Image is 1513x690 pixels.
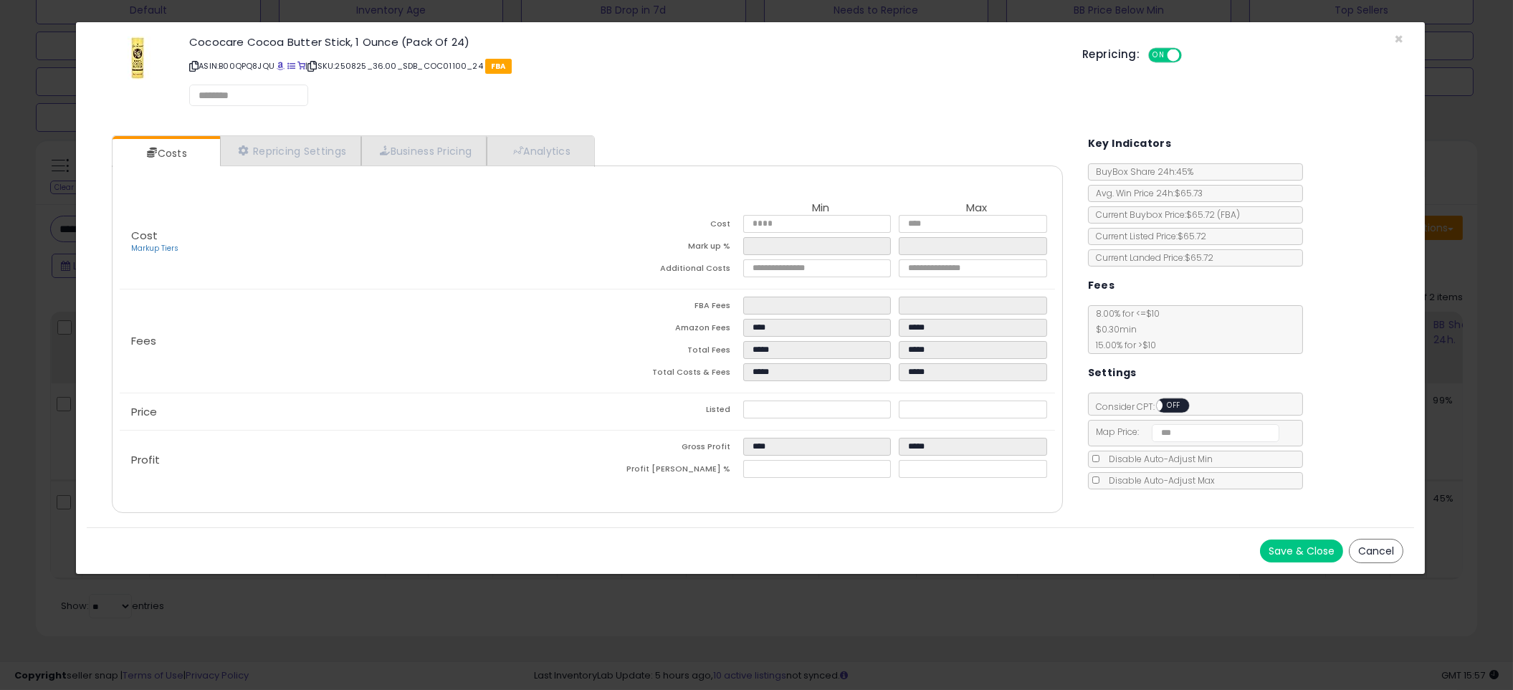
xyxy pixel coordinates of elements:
td: Mark up % [587,237,743,259]
td: Profit [PERSON_NAME] % [587,460,743,482]
a: Business Pricing [361,136,487,166]
h5: Repricing: [1082,49,1140,60]
td: Cost [587,215,743,237]
a: Costs [113,139,219,168]
button: Cancel [1349,539,1403,563]
span: 8.00 % for <= $10 [1089,307,1160,351]
a: Markup Tiers [131,243,178,254]
span: FBA [485,59,512,74]
span: ( FBA ) [1217,209,1240,221]
button: Save & Close [1260,540,1343,562]
td: Additional Costs [587,259,743,282]
span: Disable Auto-Adjust Min [1102,453,1213,465]
a: BuyBox page [277,60,285,72]
span: Disable Auto-Adjust Max [1102,474,1215,487]
span: Map Price: [1089,426,1280,438]
td: Listed [587,401,743,423]
img: 31AtvPjV+vL._SL60_.jpg [116,37,159,80]
span: ON [1150,49,1168,62]
span: OFF [1180,49,1203,62]
h3: Cococare Cocoa Butter Stick, 1 Ounce (Pack Of 24) [189,37,1061,47]
span: × [1394,29,1403,49]
th: Max [899,202,1055,215]
span: Current Buybox Price: [1089,209,1240,221]
p: ASIN: B00QPQ8JQU | SKU: 250825_36.00_SDB_COC01100_24 [189,54,1061,77]
span: Consider CPT: [1089,401,1208,413]
span: BuyBox Share 24h: 45% [1089,166,1193,178]
span: $65.72 [1186,209,1240,221]
a: Repricing Settings [220,136,362,166]
span: $0.30 min [1089,323,1137,335]
span: 15.00 % for > $10 [1089,339,1156,351]
a: Analytics [487,136,593,166]
td: Amazon Fees [587,319,743,341]
p: Price [120,406,587,418]
h5: Fees [1088,277,1115,294]
td: Total Costs & Fees [587,363,743,385]
span: Avg. Win Price 24h: $65.73 [1089,187,1203,199]
p: Cost [120,230,587,254]
td: FBA Fees [587,297,743,319]
span: Current Landed Price: $65.72 [1089,251,1213,264]
th: Min [743,202,899,215]
a: All offer listings [287,60,295,72]
p: Fees [120,335,587,347]
span: Current Listed Price: $65.72 [1089,230,1206,242]
span: OFF [1163,400,1185,412]
td: Total Fees [587,341,743,363]
td: Gross Profit [587,438,743,460]
p: Profit [120,454,587,466]
h5: Settings [1088,364,1137,382]
h5: Key Indicators [1088,135,1172,153]
a: Your listing only [297,60,305,72]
